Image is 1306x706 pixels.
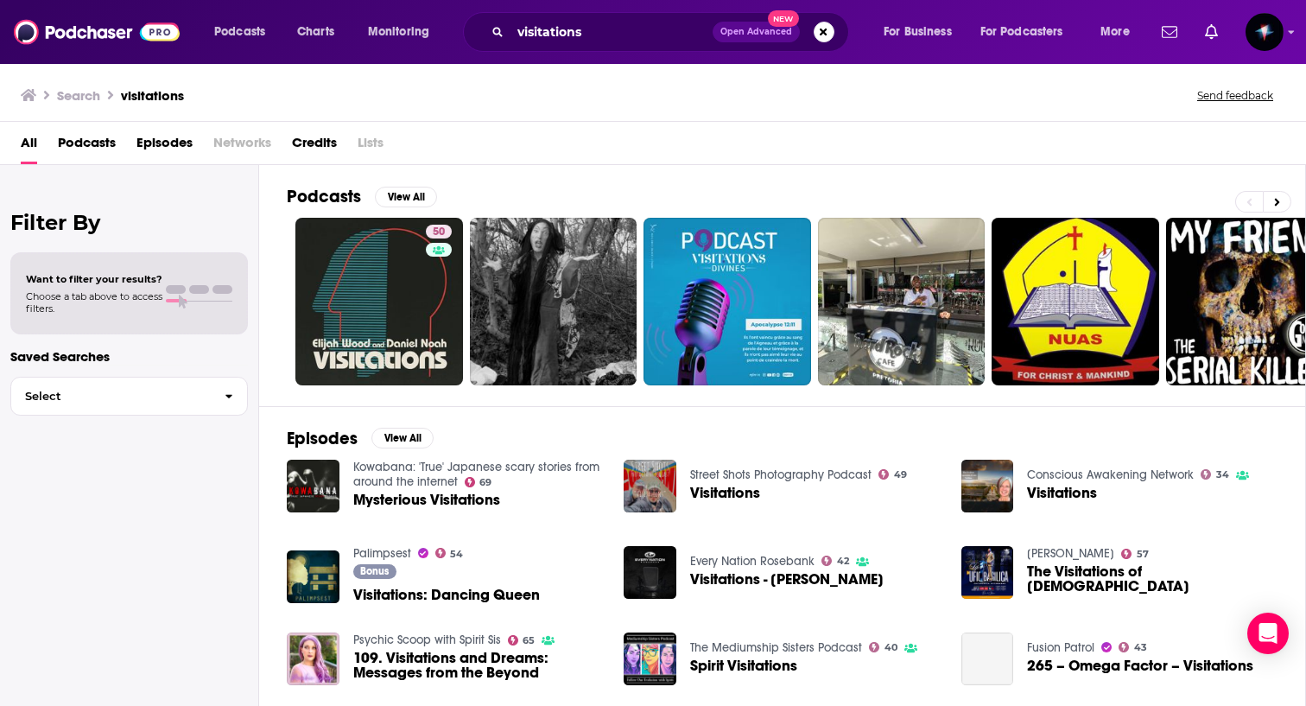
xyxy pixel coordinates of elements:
[624,460,676,512] img: Visitations
[353,493,500,507] a: Mysterious Visitations
[287,428,434,449] a: EpisodesView All
[287,633,339,685] img: 109. Visitations and Dreams: Messages from the Beyond
[353,651,604,680] a: 109. Visitations and Dreams: Messages from the Beyond
[1027,546,1114,561] a: Emmanuel Makandiwa
[287,186,361,207] h2: Podcasts
[1246,13,1284,51] img: User Profile
[980,20,1063,44] span: For Podcasters
[510,18,713,46] input: Search podcasts, credits, & more...
[287,550,339,603] img: Visitations: Dancing Queen
[57,87,100,104] h3: Search
[1121,549,1149,559] a: 57
[286,18,345,46] a: Charts
[1246,13,1284,51] span: Logged in as daniel90037
[202,18,288,46] button: open menu
[371,428,434,448] button: View All
[360,566,389,576] span: Bonus
[690,640,862,655] a: The Mediumship Sisters Podcast
[358,129,384,164] span: Lists
[1134,644,1147,652] span: 43
[10,377,248,416] button: Select
[479,479,491,487] span: 69
[11,391,211,402] span: Select
[837,557,849,565] span: 42
[969,18,1088,46] button: open menu
[1155,17,1184,47] a: Show notifications dropdown
[435,548,464,558] a: 54
[690,486,760,500] a: Visitations
[26,290,162,315] span: Choose a tab above to access filters.
[1119,642,1147,652] a: 43
[894,471,907,479] span: 49
[450,550,463,558] span: 54
[690,467,872,482] a: Street Shots Photography Podcast
[297,20,334,44] span: Charts
[690,658,797,673] a: Spirit Visitations
[136,129,193,164] a: Episodes
[295,218,463,385] a: 50
[961,460,1014,512] img: Visitations
[1246,13,1284,51] button: Show profile menu
[624,546,676,599] img: Visitations - Roger Pearce
[479,12,865,52] div: Search podcasts, credits, & more...
[10,348,248,365] p: Saved Searches
[353,633,501,647] a: Psychic Scoop with Spirit Sis
[433,224,445,241] span: 50
[1027,658,1253,673] a: 265 – Omega Factor – Visitations
[353,460,599,489] a: Kowabana: 'True' Japanese scary stories from around the internet
[1027,467,1194,482] a: Conscious Awakening Network
[1247,613,1289,654] div: Open Intercom Messenger
[353,546,411,561] a: Palimpsest
[1216,471,1229,479] span: 34
[878,469,907,480] a: 49
[292,129,337,164] a: Credits
[287,428,358,449] h2: Episodes
[1027,486,1097,500] a: Visitations
[10,210,248,235] h2: Filter By
[287,460,339,512] img: Mysterious Visitations
[214,20,265,44] span: Podcasts
[14,16,180,48] img: Podchaser - Follow, Share and Rate Podcasts
[353,588,540,602] a: Visitations: Dancing Queen
[368,20,429,44] span: Monitoring
[713,22,800,42] button: Open AdvancedNew
[213,129,271,164] span: Networks
[26,273,162,285] span: Want to filter your results?
[375,187,437,207] button: View All
[1192,88,1278,103] button: Send feedback
[884,644,897,652] span: 40
[690,554,815,569] a: Every Nation Rosebank
[869,642,897,652] a: 40
[1027,640,1094,655] a: Fusion Patrol
[508,635,536,646] a: 65
[624,633,676,685] img: Spirit Visitations
[1088,18,1151,46] button: open menu
[1201,469,1229,480] a: 34
[1027,564,1277,594] a: The Visitations of God
[768,10,799,27] span: New
[356,18,452,46] button: open menu
[961,546,1014,599] a: The Visitations of God
[1100,20,1130,44] span: More
[872,18,973,46] button: open menu
[21,129,37,164] a: All
[1137,550,1149,558] span: 57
